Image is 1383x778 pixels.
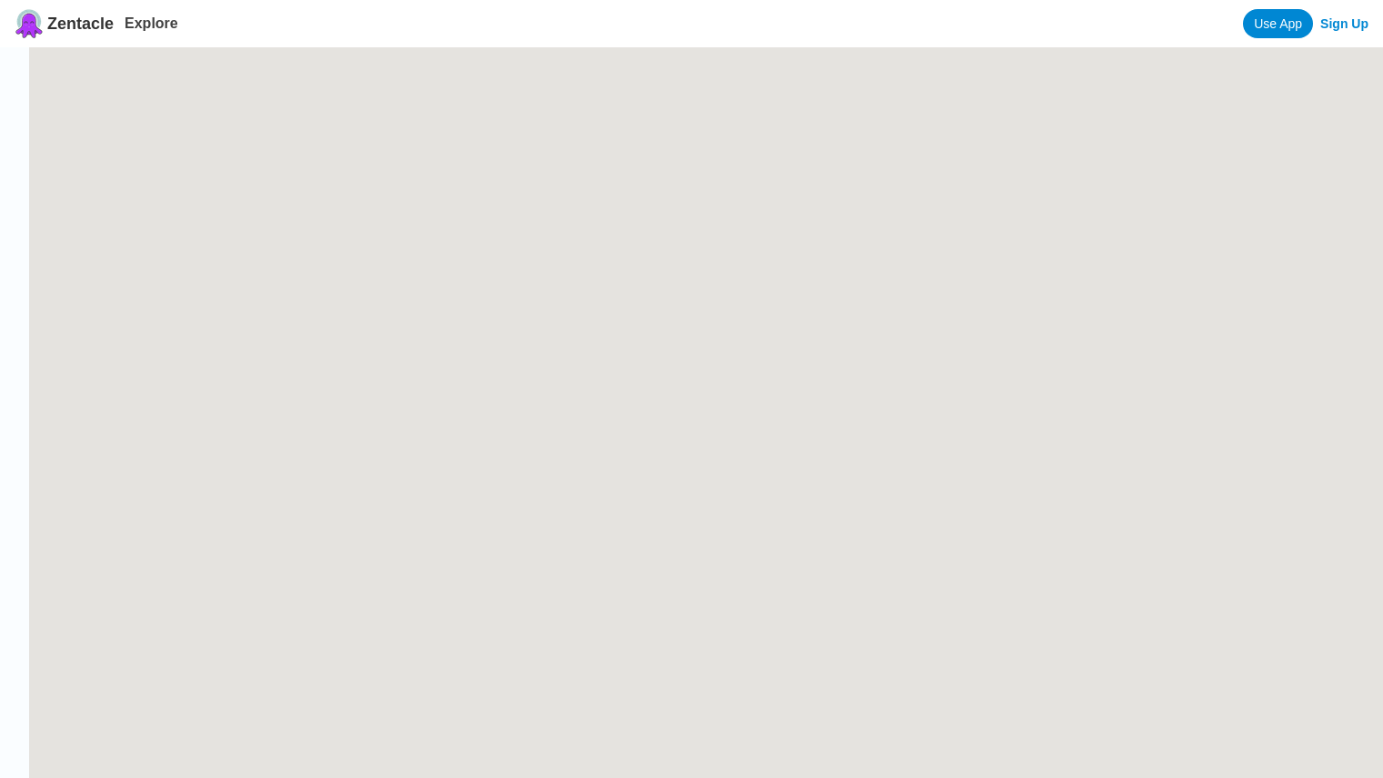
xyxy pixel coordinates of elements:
a: Explore [125,15,178,31]
a: Zentacle logoZentacle [15,9,114,38]
img: Zentacle logo [15,9,44,38]
a: Use App [1243,9,1313,38]
a: Sign Up [1320,16,1368,31]
span: Zentacle [47,15,114,34]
